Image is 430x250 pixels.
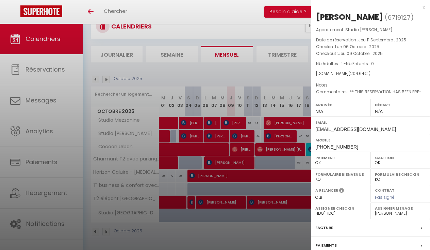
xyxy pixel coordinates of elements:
[375,154,426,161] label: Caution
[348,71,370,76] span: ( € )
[345,27,393,33] span: Studio [PERSON_NAME]
[316,50,425,57] p: Checkout :
[316,37,425,43] p: Date de réservation :
[316,26,425,33] p: Appartement :
[338,51,383,56] span: Jeu 09 Octobre . 2025
[315,154,366,161] label: Paiement
[375,194,395,200] span: Pas signé
[316,89,425,95] p: Commentaires :
[311,3,425,12] div: x
[330,82,332,88] span: -
[350,71,364,76] span: 204.64
[315,137,426,143] label: Mobile
[315,171,366,178] label: Formulaire Bienvenue
[335,44,379,50] span: Lun 06 Octobre . 2025
[315,144,358,150] span: [PHONE_NUMBER]
[385,13,414,22] span: ( )
[315,119,426,126] label: Email
[346,61,374,66] span: Nb Enfants : 0
[316,61,374,66] span: Nb Adultes : 1 -
[316,82,425,89] p: Notes :
[375,188,395,192] label: Contrat
[315,127,396,132] span: [EMAIL_ADDRESS][DOMAIN_NAME]
[375,109,383,114] span: N/A
[387,13,411,22] span: 6719127
[316,43,425,50] p: Checkin :
[315,242,337,249] label: Paiements
[316,12,383,22] div: [PERSON_NAME]
[316,71,425,77] div: [DOMAIN_NAME]
[315,188,338,193] label: A relancer
[315,109,323,114] span: N/A
[375,205,426,212] label: Assigner Menage
[375,171,426,178] label: Formulaire Checkin
[315,101,366,108] label: Arrivée
[375,101,426,108] label: Départ
[339,188,344,195] i: Sélectionner OUI si vous souhaiter envoyer les séquences de messages post-checkout
[315,205,366,212] label: Assigner Checkin
[315,224,333,231] label: Facture
[358,37,406,43] span: Jeu 11 Septembre . 2025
